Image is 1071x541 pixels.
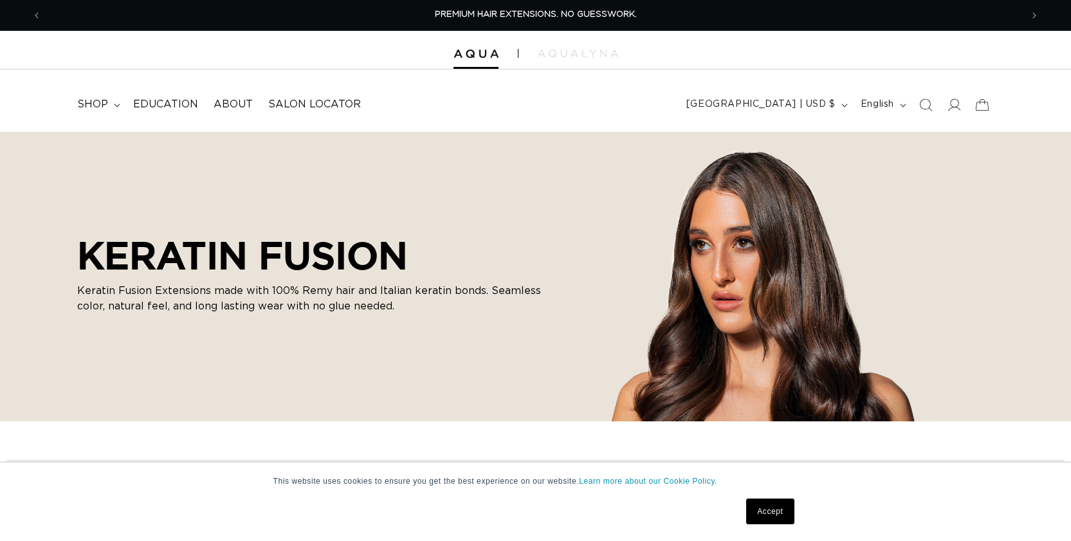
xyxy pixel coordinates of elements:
button: [GEOGRAPHIC_DATA] | USD $ [679,93,853,117]
img: Aqua Hair Extensions [453,50,499,59]
span: shop [77,98,108,111]
h2: KERATIN FUSION [77,233,566,278]
span: Salon Locator [268,98,361,111]
span: English [861,98,894,111]
summary: shop [69,90,125,119]
p: Keratin Fusion Extensions made with 100% Remy hair and Italian keratin bonds. Seamless color, nat... [77,283,566,314]
a: Learn more about our Cookie Policy. [579,477,717,486]
button: Next announcement [1020,3,1048,28]
a: Salon Locator [261,90,369,119]
p: This website uses cookies to ensure you get the best experience on our website. [273,475,798,487]
span: Education [133,98,198,111]
a: Education [125,90,206,119]
a: Accept [746,499,794,524]
button: English [853,93,911,117]
summary: Search [911,91,940,119]
button: Previous announcement [23,3,51,28]
span: [GEOGRAPHIC_DATA] | USD $ [686,98,836,111]
img: aqualyna.com [538,50,618,57]
span: PREMIUM HAIR EXTENSIONS. NO GUESSWORK. [435,10,637,19]
a: About [206,90,261,119]
span: About [214,98,253,111]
